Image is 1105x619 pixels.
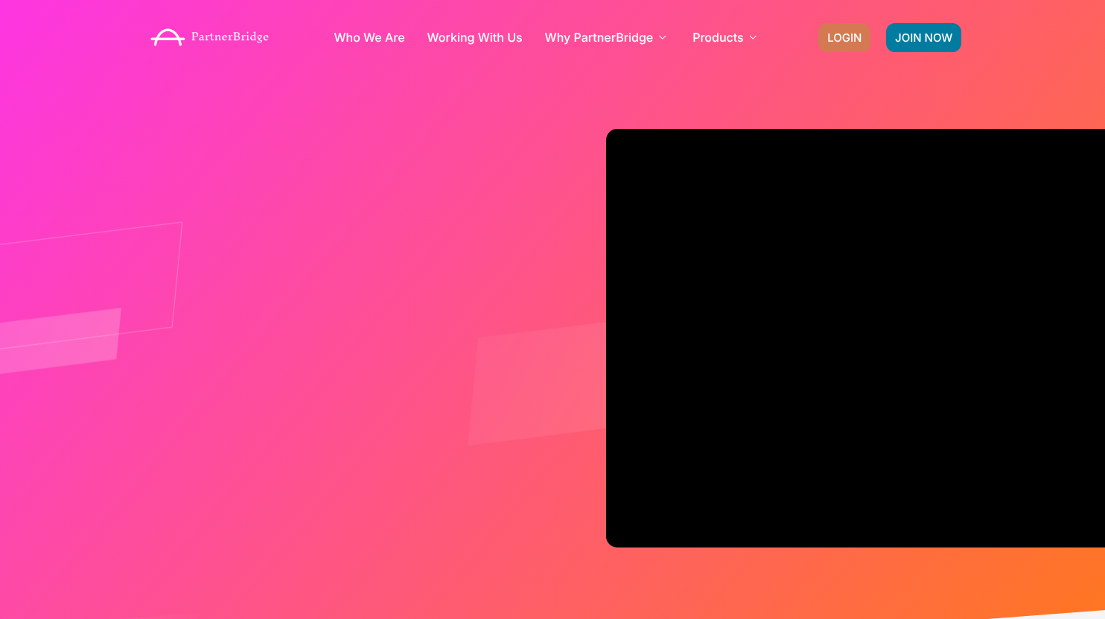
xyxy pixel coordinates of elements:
a: JOIN NOW [886,23,961,52]
a: Why PartnerBridge [545,31,671,43]
span: JOIN NOW [895,32,952,43]
a: Products [692,31,760,43]
a: LOGIN [818,23,870,52]
a: Who We Are [334,31,404,43]
span: LOGIN [827,32,862,43]
a: Working With Us [427,31,523,43]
